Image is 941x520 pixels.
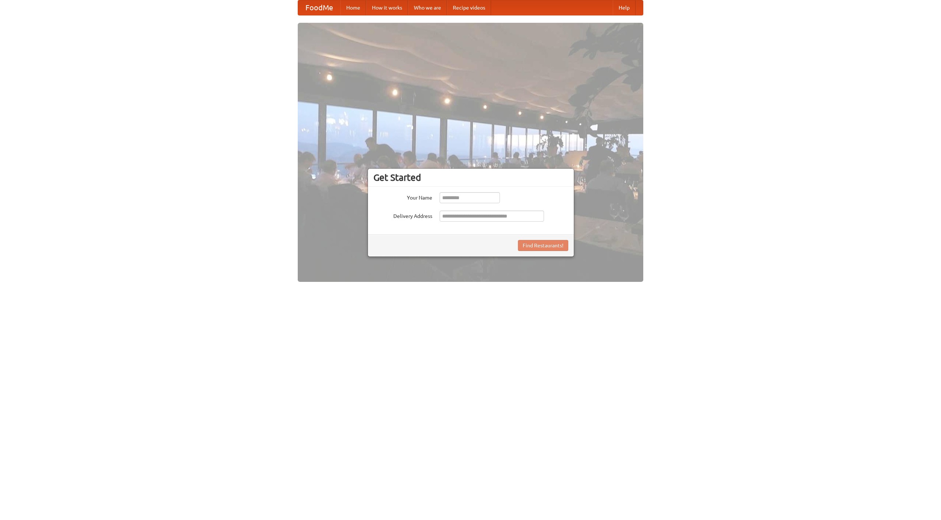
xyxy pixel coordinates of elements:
button: Find Restaurants! [518,240,568,251]
a: Home [340,0,366,15]
a: How it works [366,0,408,15]
h3: Get Started [373,172,568,183]
label: Delivery Address [373,211,432,220]
a: Recipe videos [447,0,491,15]
a: Who we are [408,0,447,15]
label: Your Name [373,192,432,201]
a: Help [613,0,636,15]
a: FoodMe [298,0,340,15]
